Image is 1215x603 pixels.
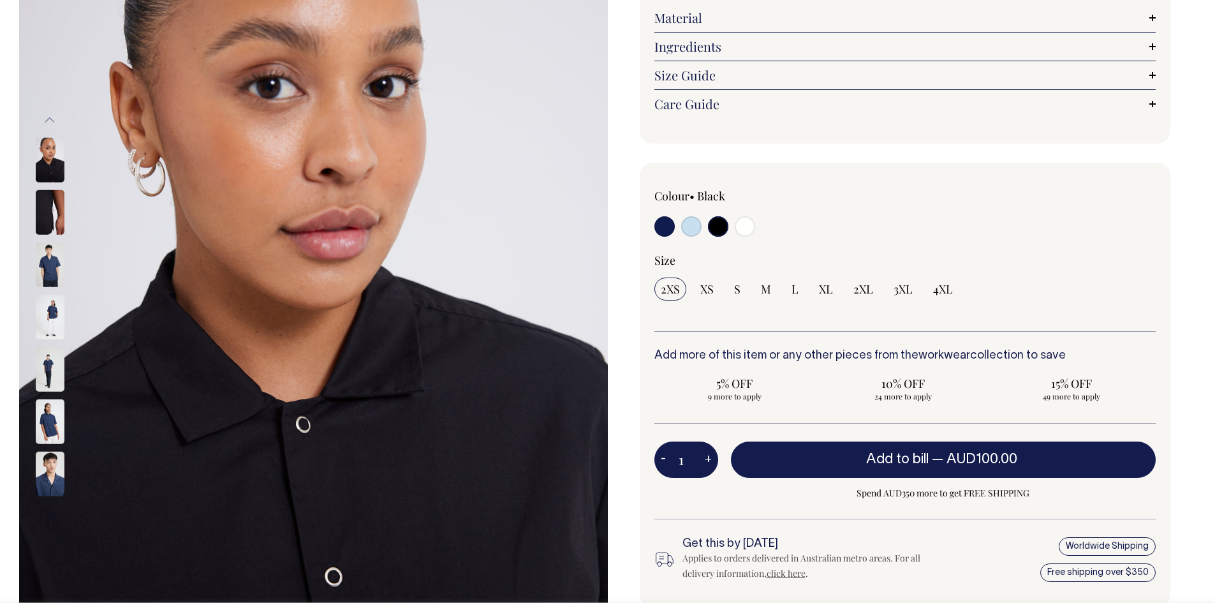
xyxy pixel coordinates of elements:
[813,278,839,301] input: XL
[991,372,1152,405] input: 15% OFF 49 more to apply
[36,242,64,287] img: dark-navy
[734,281,740,297] span: S
[698,447,718,473] button: +
[36,295,64,339] img: dark-navy
[36,138,64,182] img: black
[927,278,959,301] input: 4XL
[689,188,695,204] span: •
[697,188,725,204] label: Black
[682,538,929,551] h6: Get this by [DATE]
[755,278,777,301] input: M
[829,391,977,401] span: 24 more to apply
[654,68,1156,83] a: Size Guide
[761,281,771,297] span: M
[654,188,855,204] div: Colour
[40,500,59,529] button: Next
[682,551,929,581] div: Applies to orders delivered in Australian metro areas. For all delivery information, .
[700,281,714,297] span: XS
[823,372,983,405] input: 10% OFF 24 more to apply
[654,10,1156,26] a: Material
[654,372,815,405] input: 5% OFF 9 more to apply
[654,278,686,301] input: 2XS
[731,486,1156,501] span: Spend AUD350 more to get FREE SHIPPING
[819,281,833,297] span: XL
[40,105,59,134] button: Previous
[792,281,799,297] span: L
[887,278,919,301] input: 3XL
[661,376,809,391] span: 5% OFF
[728,278,747,301] input: S
[767,567,806,579] a: click here
[829,376,977,391] span: 10% OFF
[36,452,64,496] img: dark-navy
[36,347,64,392] img: dark-navy
[866,453,929,466] span: Add to bill
[654,39,1156,54] a: Ingredients
[654,96,1156,112] a: Care Guide
[654,350,1156,362] h6: Add more of this item or any other pieces from the collection to save
[918,350,970,361] a: workwear
[946,453,1017,466] span: AUD100.00
[36,190,64,235] img: black
[694,278,720,301] input: XS
[654,447,672,473] button: -
[661,281,680,297] span: 2XS
[654,253,1156,268] div: Size
[998,391,1145,401] span: 49 more to apply
[785,278,805,301] input: L
[661,391,809,401] span: 9 more to apply
[998,376,1145,391] span: 15% OFF
[933,281,953,297] span: 4XL
[932,453,1020,466] span: —
[847,278,880,301] input: 2XL
[853,281,873,297] span: 2XL
[731,442,1156,477] button: Add to bill —AUD100.00
[36,399,64,444] img: dark-navy
[894,281,913,297] span: 3XL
